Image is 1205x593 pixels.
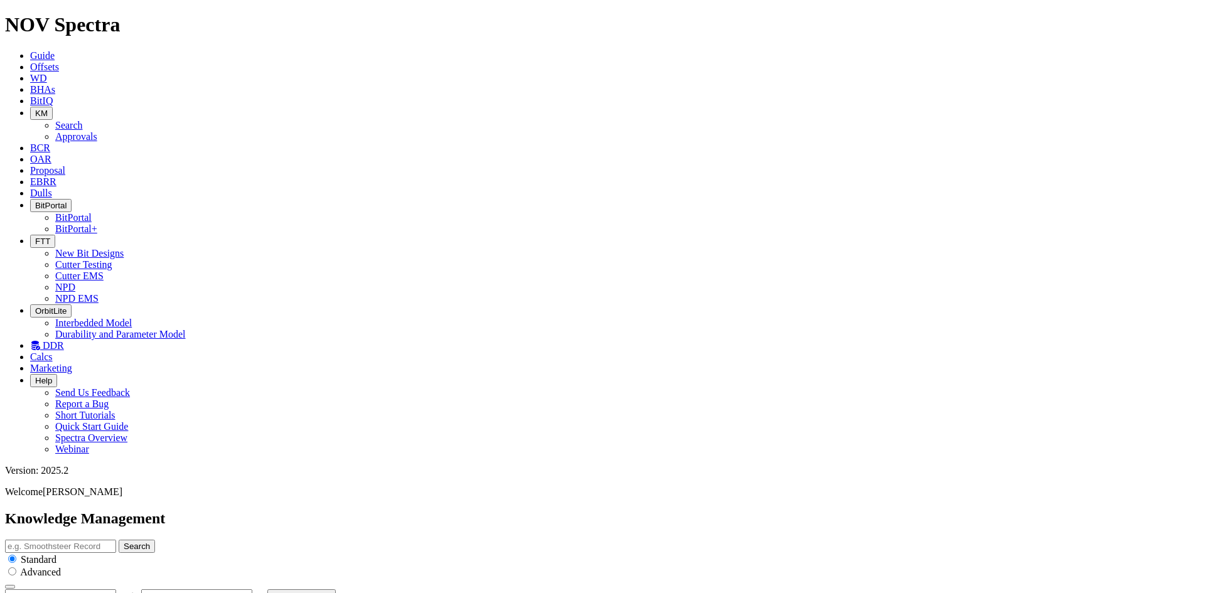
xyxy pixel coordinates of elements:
span: Help [35,376,52,385]
p: Welcome [5,486,1200,498]
span: [PERSON_NAME] [43,486,122,497]
button: Search [119,540,155,553]
a: BitIQ [30,95,53,106]
a: EBRR [30,176,56,187]
a: DDR [30,340,64,351]
a: WD [30,73,47,83]
a: NPD [55,282,75,292]
a: Marketing [30,363,72,373]
a: BCR [30,142,50,153]
a: Search [55,120,83,131]
button: BitPortal [30,199,72,212]
button: Help [30,374,57,387]
a: Send Us Feedback [55,387,130,398]
a: Quick Start Guide [55,421,128,432]
h2: Knowledge Management [5,510,1200,527]
a: Short Tutorials [55,410,115,420]
span: Standard [21,554,56,565]
h1: NOV Spectra [5,13,1200,36]
a: New Bit Designs [55,248,124,259]
a: Durability and Parameter Model [55,329,186,339]
a: OAR [30,154,51,164]
a: BHAs [30,84,55,95]
a: Cutter EMS [55,270,104,281]
button: OrbitLite [30,304,72,318]
span: FTT [35,237,50,246]
span: Advanced [20,567,61,577]
input: e.g. Smoothsteer Record [5,540,116,553]
button: KM [30,107,53,120]
a: Webinar [55,444,89,454]
span: DDR [43,340,64,351]
a: Guide [30,50,55,61]
a: Dulls [30,188,52,198]
span: KM [35,109,48,118]
a: Offsets [30,61,59,72]
a: Approvals [55,131,97,142]
a: Calcs [30,351,53,362]
a: Proposal [30,165,65,176]
span: BitPortal [35,201,67,210]
a: Interbedded Model [55,318,132,328]
button: FTT [30,235,55,248]
a: Spectra Overview [55,432,127,443]
a: NPD EMS [55,293,99,304]
div: Version: 2025.2 [5,465,1200,476]
a: BitPortal [55,212,92,223]
a: BitPortal+ [55,223,97,234]
span: OrbitLite [35,306,67,316]
a: Report a Bug [55,398,109,409]
a: Cutter Testing [55,259,112,270]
